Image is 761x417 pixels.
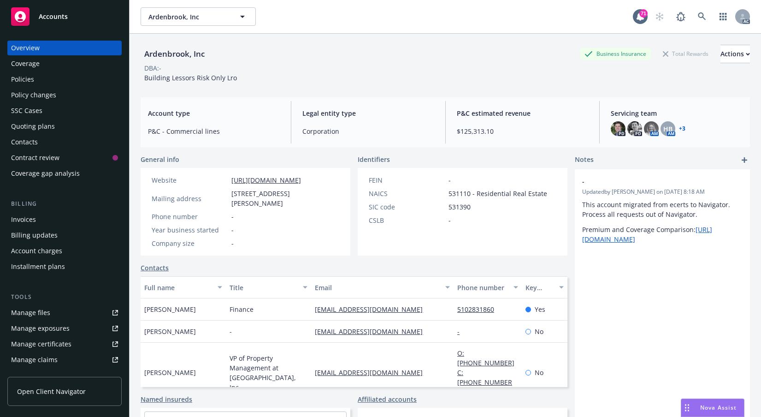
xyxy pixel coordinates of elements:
a: Report a Bug [672,7,690,26]
div: Account charges [11,244,62,258]
a: Billing updates [7,228,122,243]
div: Mailing address [152,194,228,203]
a: Named insureds [141,394,192,404]
a: Policy changes [7,88,122,102]
a: [URL][DOMAIN_NAME] [231,176,301,185]
span: - [231,238,234,248]
div: Email [315,283,440,292]
div: Manage exposures [11,321,70,336]
span: Nova Assist [700,404,737,411]
a: Switch app [714,7,732,26]
div: Business Insurance [580,48,651,60]
a: [EMAIL_ADDRESS][DOMAIN_NAME] [315,368,430,377]
p: Premium and Coverage Comparison: [582,225,743,244]
div: Contract review [11,150,59,165]
a: remove [732,177,743,188]
div: Manage certificates [11,337,71,351]
span: No [535,368,543,377]
div: Billing [7,199,122,208]
div: Phone number [457,283,508,292]
div: Manage claims [11,352,58,367]
div: Policies [11,72,34,87]
a: Invoices [7,212,122,227]
span: $125,313.10 [457,126,589,136]
img: photo [644,121,659,136]
div: Manage BORs [11,368,54,383]
a: [EMAIL_ADDRESS][DOMAIN_NAME] [315,305,430,314]
div: Installment plans [11,259,65,274]
p: This account migrated from ecerts to Navigator. Process all requests out of Navigator. [582,200,743,219]
span: Identifiers [358,155,390,164]
span: Notes [575,155,594,166]
span: Accounts [39,13,68,20]
a: Manage certificates [7,337,122,351]
span: - [448,215,451,225]
div: Title [230,283,297,292]
div: Website [152,175,228,185]
a: Policies [7,72,122,87]
div: SSC Cases [11,103,42,118]
a: SSC Cases [7,103,122,118]
a: Contract review [7,150,122,165]
img: photo [611,121,625,136]
div: Ardenbrook, Inc [141,48,208,60]
div: Policy changes [11,88,56,102]
span: - [231,212,234,221]
div: 71 [639,9,648,18]
div: NAICS [369,189,445,198]
div: Manage files [11,305,50,320]
a: Overview [7,41,122,55]
img: photo [627,121,642,136]
span: - [231,225,234,235]
button: Phone number [454,276,522,298]
a: Accounts [7,4,122,30]
button: Title [226,276,311,298]
div: Key contact [525,283,554,292]
span: - [582,177,719,186]
div: Total Rewards [658,48,713,60]
span: Building Lessors Risk Only Lro [144,73,237,82]
span: - [230,327,232,336]
div: Overview [11,41,40,55]
a: [EMAIL_ADDRESS][DOMAIN_NAME] [315,327,430,336]
span: Yes [535,304,545,314]
a: add [739,155,750,166]
span: Account type [148,108,280,118]
a: 5102831860 [457,305,501,314]
div: SIC code [369,202,445,212]
button: Full name [141,276,226,298]
span: No [535,327,543,336]
div: CSLB [369,215,445,225]
div: FEIN [369,175,445,185]
div: Invoices [11,212,36,227]
span: Manage exposures [7,321,122,336]
a: +3 [679,126,685,131]
span: HB [663,124,673,134]
a: Affiliated accounts [358,394,417,404]
a: Manage claims [7,352,122,367]
div: -Updatedby [PERSON_NAME] on [DATE] 8:18 AMThis account migrated from ecerts to Navigator. Process... [575,169,750,251]
span: Servicing team [611,108,743,118]
button: Email [311,276,454,298]
span: VP of Property Management at [GEOGRAPHIC_DATA], Inc. [230,353,307,392]
div: DBA: - [144,63,161,73]
button: Key contact [522,276,567,298]
a: Start snowing [650,7,669,26]
div: Phone number [152,212,228,221]
div: Year business started [152,225,228,235]
a: Search [693,7,711,26]
a: Account charges [7,244,122,258]
span: Open Client Navigator [17,387,86,396]
span: Updated by [PERSON_NAME] on [DATE] 8:18 AM [582,188,743,196]
div: Quoting plans [11,119,55,134]
a: Coverage [7,56,122,71]
a: Quoting plans [7,119,122,134]
button: Ardenbrook, Inc [141,7,256,26]
span: Finance [230,304,254,314]
span: P&C - Commercial lines [148,126,280,136]
div: Coverage [11,56,40,71]
button: Nova Assist [681,399,744,417]
span: [STREET_ADDRESS][PERSON_NAME] [231,189,339,208]
a: Manage BORs [7,368,122,383]
div: Billing updates [11,228,58,243]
